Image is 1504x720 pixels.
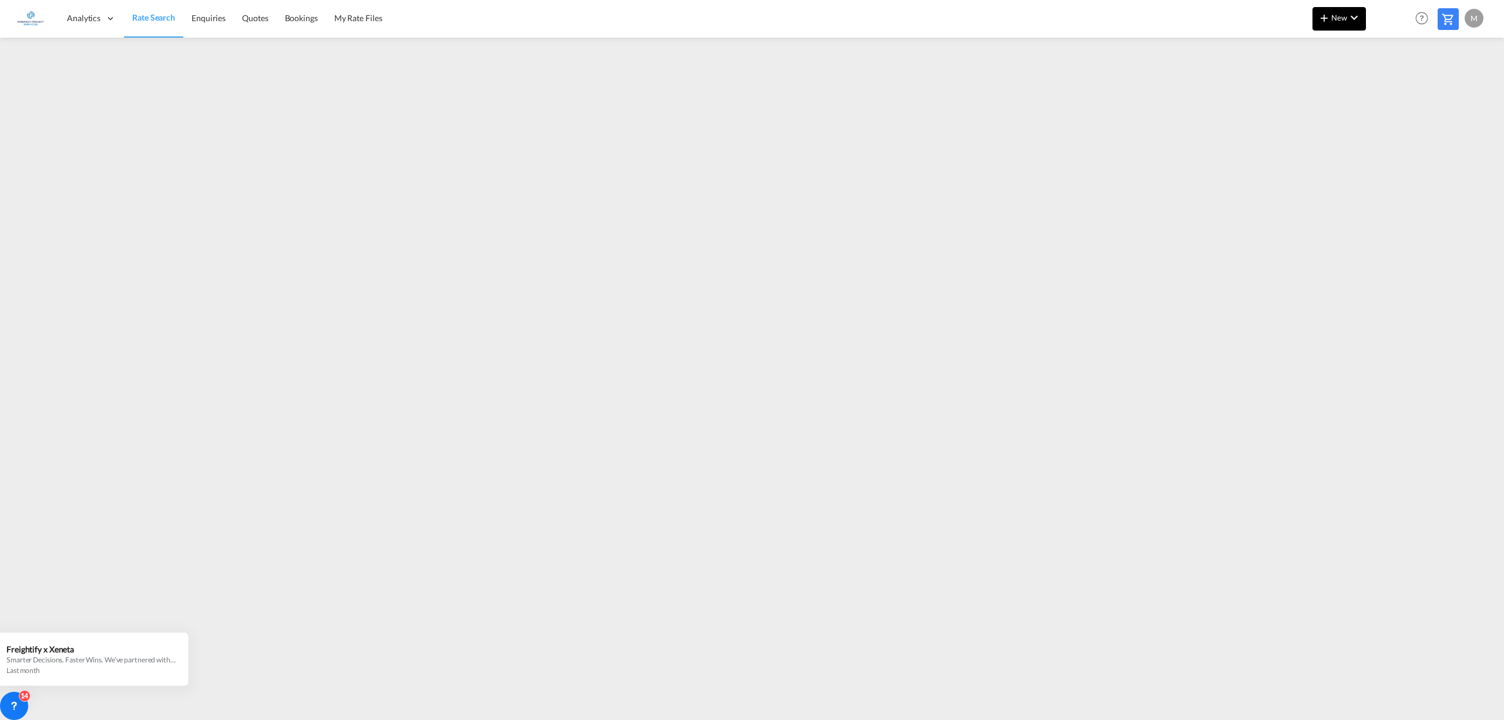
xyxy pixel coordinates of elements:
[1412,8,1438,29] div: Help
[132,12,175,22] span: Rate Search
[1317,11,1331,25] md-icon: icon-plus 400-fg
[1465,9,1483,28] div: M
[285,13,318,23] span: Bookings
[1317,13,1361,22] span: New
[334,13,382,23] span: My Rate Files
[242,13,268,23] span: Quotes
[192,13,226,23] span: Enquiries
[1412,8,1432,28] span: Help
[67,12,100,24] span: Analytics
[1347,11,1361,25] md-icon: icon-chevron-down
[1312,7,1366,31] button: icon-plus 400-fgNewicon-chevron-down
[18,5,44,32] img: e1326340b7c511ef854e8d6a806141ad.jpg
